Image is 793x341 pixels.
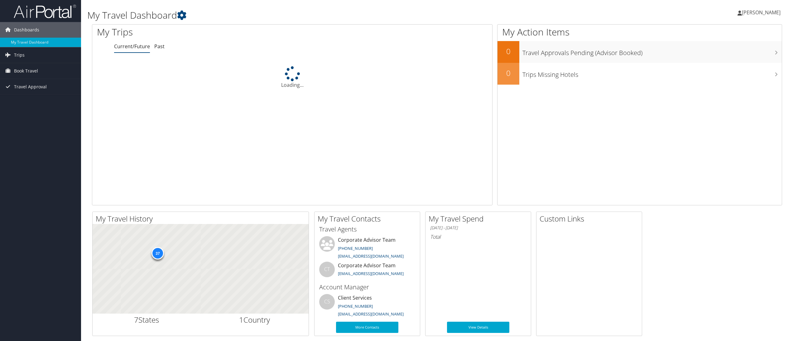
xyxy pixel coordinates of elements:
li: Corporate Advisor Team [316,262,418,282]
h6: Total [430,233,526,240]
h3: Account Manager [319,283,415,292]
h1: My Travel Dashboard [87,9,554,22]
h1: My Trips [97,26,321,39]
span: Travel Approval [14,79,47,95]
span: Trips [14,47,25,63]
a: More Contacts [336,322,398,333]
li: Client Services [316,294,418,320]
h2: My Travel Contacts [318,213,420,224]
span: 1 [239,315,243,325]
h2: My Travel History [96,213,309,224]
a: 0Trips Missing Hotels [497,63,782,85]
a: [EMAIL_ADDRESS][DOMAIN_NAME] [338,253,404,259]
a: Past [154,43,165,50]
span: [PERSON_NAME] [742,9,781,16]
span: 7 [134,315,138,325]
div: CS [319,294,335,310]
h2: Custom Links [540,213,642,224]
h2: Country [205,315,304,325]
h3: Travel Approvals Pending (Advisor Booked) [522,45,782,57]
a: [PHONE_NUMBER] [338,245,373,251]
span: Dashboards [14,22,39,38]
a: Current/Future [114,43,150,50]
h1: My Action Items [497,26,782,39]
h3: Travel Agents [319,225,415,234]
div: Loading... [92,66,492,89]
a: [PHONE_NUMBER] [338,303,373,309]
h2: My Travel Spend [429,213,531,224]
a: 0Travel Approvals Pending (Advisor Booked) [497,41,782,63]
a: View Details [447,322,509,333]
h3: Trips Missing Hotels [522,67,782,79]
h2: States [97,315,196,325]
h2: 0 [497,68,519,78]
a: [EMAIL_ADDRESS][DOMAIN_NAME] [338,311,404,317]
h6: [DATE] - [DATE] [430,225,526,231]
img: airportal-logo.png [14,4,76,19]
a: [EMAIL_ADDRESS][DOMAIN_NAME] [338,271,404,276]
a: [PERSON_NAME] [738,3,787,22]
div: 37 [151,247,164,259]
h2: 0 [497,46,519,57]
div: CT [319,262,335,277]
span: Book Travel [14,63,38,79]
li: Corporate Advisor Team [316,236,418,262]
